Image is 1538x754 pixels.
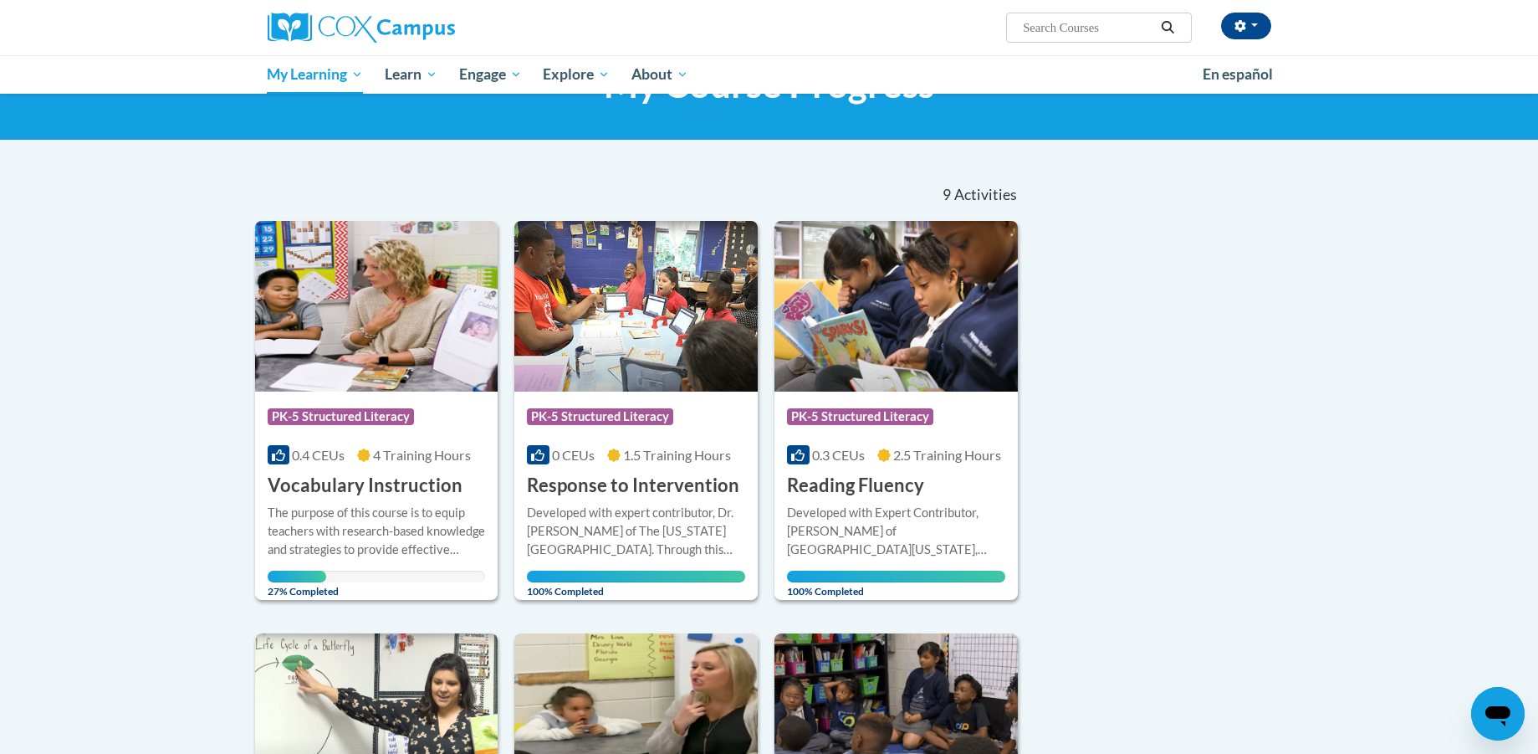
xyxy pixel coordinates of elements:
[374,55,448,94] a: Learn
[459,64,522,85] span: Engage
[448,55,533,94] a: Engage
[268,13,585,43] a: Cox Campus
[243,55,1296,94] div: Main menu
[268,504,486,559] div: The purpose of this course is to equip teachers with research-based knowledge and strategies to p...
[268,571,326,582] div: Your progress
[1192,57,1284,92] a: En español
[268,571,326,598] span: 27% Completed
[787,408,933,425] span: PK-5 Structured Literacy
[1203,65,1273,83] span: En español
[527,473,739,499] h3: Response to Intervention
[893,447,1001,463] span: 2.5 Training Hours
[787,571,1005,582] div: Your progress
[774,221,1018,392] img: Course Logo
[292,447,345,463] span: 0.4 CEUs
[1471,687,1525,741] iframe: Button to launch messaging window
[268,13,455,43] img: Cox Campus
[621,55,699,94] a: About
[623,447,731,463] span: 1.5 Training Hours
[527,408,673,425] span: PK-5 Structured Literacy
[812,447,865,463] span: 0.3 CEUs
[527,504,745,559] div: Developed with expert contributor, Dr. [PERSON_NAME] of The [US_STATE][GEOGRAPHIC_DATA]. Through ...
[514,221,758,601] a: Course LogoPK-5 Structured Literacy0 CEUs1.5 Training Hours Response to InterventionDeveloped wit...
[631,64,688,85] span: About
[543,64,610,85] span: Explore
[774,221,1018,601] a: Course LogoPK-5 Structured Literacy0.3 CEUs2.5 Training Hours Reading FluencyDeveloped with Exper...
[532,55,621,94] a: Explore
[514,221,758,392] img: Course Logo
[954,186,1017,204] span: Activities
[552,447,595,463] span: 0 CEUs
[943,186,951,204] span: 9
[373,447,471,463] span: 4 Training Hours
[1155,18,1180,38] button: Search
[268,473,462,499] h3: Vocabulary Instruction
[1221,13,1271,39] button: Account Settings
[527,571,745,582] div: Your progress
[385,64,437,85] span: Learn
[527,571,745,598] span: 100% Completed
[1021,18,1155,38] input: Search Courses
[257,55,375,94] a: My Learning
[255,221,498,601] a: Course LogoPK-5 Structured Literacy0.4 CEUs4 Training Hours Vocabulary InstructionThe purpose of ...
[787,571,1005,598] span: 100% Completed
[787,473,924,499] h3: Reading Fluency
[268,408,414,425] span: PK-5 Structured Literacy
[267,64,363,85] span: My Learning
[255,221,498,392] img: Course Logo
[787,504,1005,559] div: Developed with Expert Contributor, [PERSON_NAME] of [GEOGRAPHIC_DATA][US_STATE], [GEOGRAPHIC_DATA...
